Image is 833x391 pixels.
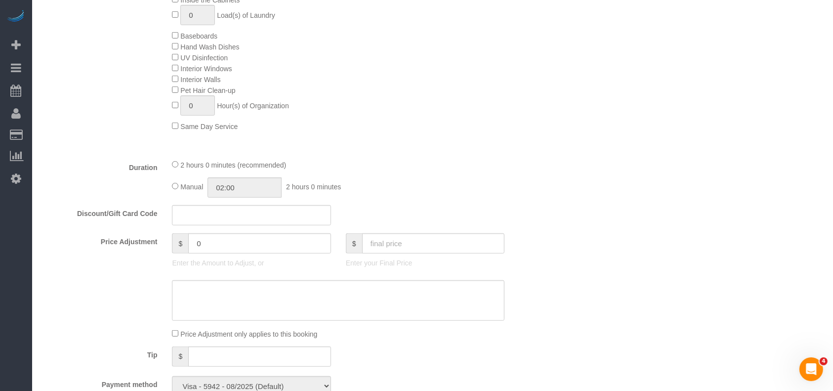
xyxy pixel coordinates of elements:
[35,205,165,218] label: Discount/Gift Card Code
[172,258,331,268] p: Enter the Amount to Adjust, or
[172,347,188,367] span: $
[346,233,362,254] span: $
[180,161,286,169] span: 2 hours 0 minutes (recommended)
[180,43,239,51] span: Hand Wash Dishes
[820,357,828,365] span: 4
[180,54,228,62] span: UV Disinfection
[180,330,317,338] span: Price Adjustment only applies to this booking
[172,233,188,254] span: $
[346,258,504,268] p: Enter your Final Price
[180,76,220,84] span: Interior Walls
[35,159,165,173] label: Duration
[35,347,165,360] label: Tip
[799,357,823,381] iframe: Intercom live chat
[217,102,289,110] span: Hour(s) of Organization
[362,233,505,254] input: final price
[286,183,341,191] span: 2 hours 0 minutes
[6,10,26,24] img: Automaid Logo
[180,183,203,191] span: Manual
[35,233,165,247] label: Price Adjustment
[180,123,238,130] span: Same Day Service
[180,87,235,94] span: Pet Hair Clean-up
[35,376,165,390] label: Payment method
[180,65,232,73] span: Interior Windows
[217,11,275,19] span: Load(s) of Laundry
[180,32,217,40] span: Baseboards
